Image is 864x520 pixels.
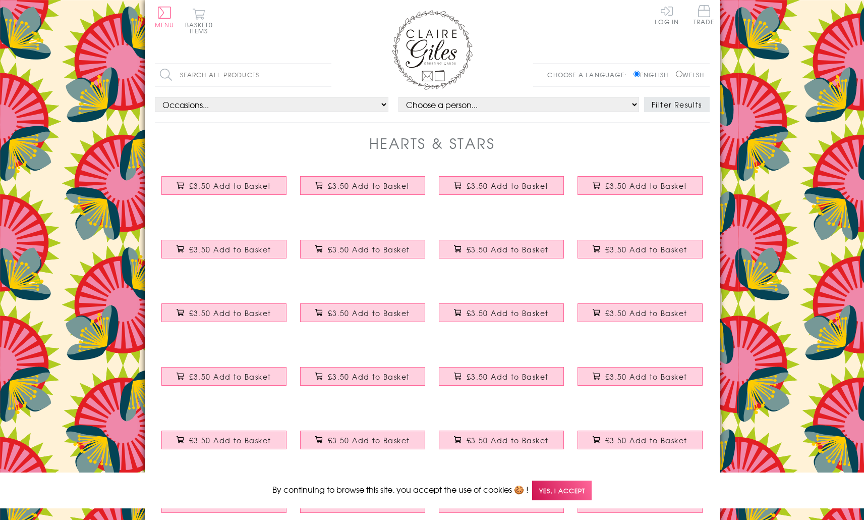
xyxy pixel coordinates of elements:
a: Birthday Card, Love Heart, To My Grlfriend, fabric butterfly Embellished £3.50 Add to Basket [432,232,571,276]
input: Search all products [155,64,331,86]
a: Birthday Card, Hearts, happy birthday Nan, embellished with a fabric butterfly £3.50 Add to Basket [294,232,432,276]
span: £3.50 Add to Basket [189,181,271,191]
a: Birthday Card, Blue Stars, Happy Birthday, Embellished with a shiny padded star £3.50 Add to Basket [432,169,571,212]
button: £3.50 Add to Basket [439,367,564,386]
span: £3.50 Add to Basket [189,435,271,445]
button: £3.50 Add to Basket [439,303,564,322]
span: £3.50 Add to Basket [189,308,271,318]
span: Menu [155,20,175,29]
a: Thank You Teaching Assistant Card, Pink Star, Embellished with a padded star £3.50 Add to Basket [571,423,710,466]
a: Trade [694,5,715,27]
button: £3.50 Add to Basket [578,240,703,258]
a: General Card Card, Blue Stars, Embellished with a shiny padded star £3.50 Add to Basket [155,169,294,212]
a: Birthday Card, Pink Stars, birthday girl, Embellished with a padded star £3.50 Add to Basket [155,232,294,276]
button: £3.50 Add to Basket [578,431,703,449]
button: Filter Results [644,97,710,112]
button: £3.50 Add to Basket [300,176,425,195]
a: Birthday Card, Heart, great grandmother, fabric butterfly Embellished £3.50 Add to Basket [294,296,432,339]
p: Choose a language: [547,70,631,79]
span: 0 items [190,20,213,35]
button: £3.50 Add to Basket [439,431,564,449]
a: Thank You Card, Blue Star, Thank You Very Much, Embellished with a padded star £3.50 Add to Basket [294,423,432,466]
button: £3.50 Add to Basket [300,431,425,449]
input: Search [321,64,331,86]
a: Birthday Card, Blue Stars, Super Star, Embellished with a padded star £3.50 Add to Basket [571,169,710,212]
a: Log In [655,5,679,25]
label: Welsh [676,70,705,79]
h1: Hearts & Stars [369,133,495,153]
button: £3.50 Add to Basket [161,303,286,322]
button: £3.50 Add to Basket [161,240,286,258]
img: Claire Giles Greetings Cards [392,10,473,90]
span: £3.50 Add to Basket [328,435,410,445]
button: £3.50 Add to Basket [161,367,286,386]
span: Yes, I accept [532,481,592,500]
button: £3.50 Add to Basket [300,303,425,322]
span: £3.50 Add to Basket [605,372,687,382]
span: £3.50 Add to Basket [605,435,687,445]
input: English [633,71,640,77]
button: Menu [155,7,175,28]
a: Birthday Card, Heart, to a great Sister, fabric butterfly Embellished £3.50 Add to Basket [571,232,710,276]
a: Exam Good Luck Card, Pink Stars, Embellished with a padded star £3.50 Add to Basket [432,359,571,403]
button: £3.50 Add to Basket [161,176,286,195]
a: Thank You Teacher Card, Blue Star, Embellished with a padded star £3.50 Add to Basket [432,423,571,466]
span: £3.50 Add to Basket [328,372,410,382]
button: £3.50 Add to Basket [578,176,703,195]
span: £3.50 Add to Basket [328,308,410,318]
button: £3.50 Add to Basket [439,176,564,195]
a: Birthday Card, Pink Hearts, daughter-in-law, Embellished with a padded star £3.50 Add to Basket [155,296,294,339]
span: Trade [694,5,715,25]
span: £3.50 Add to Basket [189,372,271,382]
button: £3.50 Add to Basket [300,367,425,386]
a: Thank You Card, Pink Star, Thank You Very Much, Embellished with a padded star £3.50 Add to Basket [155,423,294,466]
button: £3.50 Add to Basket [578,303,703,322]
button: £3.50 Add to Basket [300,240,425,258]
span: £3.50 Add to Basket [605,181,687,191]
button: Basket0 items [185,8,213,34]
a: Birthday Card, Godmother, Yellow Stars, Embellished with a padded star £3.50 Add to Basket [294,359,432,403]
span: £3.50 Add to Basket [467,308,549,318]
input: Welsh [676,71,682,77]
span: £3.50 Add to Basket [467,372,549,382]
a: Birthday Card, Heart, great granddaughter, fabric butterfly Embellished £3.50 Add to Basket [571,296,710,339]
a: Birthday Card, Step Mum, Pink Stars, Embellished with a padded star £3.50 Add to Basket [155,359,294,403]
span: £3.50 Add to Basket [467,181,549,191]
a: Birthday Card, Blue Stars, Happy Birthday, Embellished with a shiny padded star £3.50 Add to Basket [294,169,432,212]
a: Baby Card, Welcome to the world little sister, Embellished with a padded star £3.50 Add to Basket [571,359,710,403]
span: £3.50 Add to Basket [467,435,549,445]
span: £3.50 Add to Basket [328,181,410,191]
span: £3.50 Add to Basket [328,244,410,254]
span: £3.50 Add to Basket [605,244,687,254]
span: £3.50 Add to Basket [189,244,271,254]
span: £3.50 Add to Basket [467,244,549,254]
label: English [633,70,673,79]
button: £3.50 Add to Basket [161,431,286,449]
button: £3.50 Add to Basket [439,240,564,258]
a: Birthday Card, Blue Star, Grandson, Embellished with a padded star £3.50 Add to Basket [432,296,571,339]
span: £3.50 Add to Basket [605,308,687,318]
button: £3.50 Add to Basket [578,367,703,386]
